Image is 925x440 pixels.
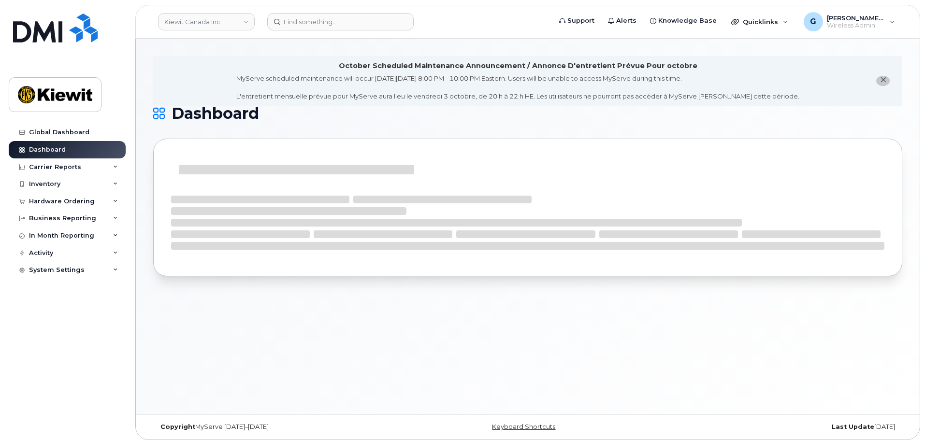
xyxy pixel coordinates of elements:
[339,61,697,71] div: October Scheduled Maintenance Announcement / Annonce D'entretient Prévue Pour octobre
[652,423,902,431] div: [DATE]
[876,76,890,86] button: close notification
[172,106,259,121] span: Dashboard
[160,423,195,430] strong: Copyright
[153,423,403,431] div: MyServe [DATE]–[DATE]
[492,423,555,430] a: Keyboard Shortcuts
[236,74,799,101] div: MyServe scheduled maintenance will occur [DATE][DATE] 8:00 PM - 10:00 PM Eastern. Users will be u...
[832,423,874,430] strong: Last Update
